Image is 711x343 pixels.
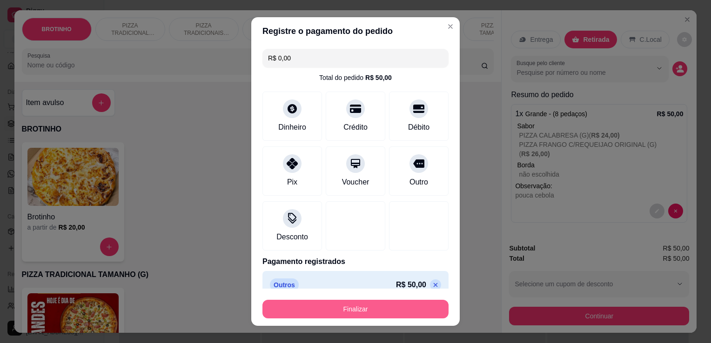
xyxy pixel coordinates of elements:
div: Débito [408,122,429,133]
div: Dinheiro [278,122,306,133]
div: Outro [409,177,428,188]
div: R$ 50,00 [365,73,392,82]
div: Crédito [343,122,368,133]
button: Finalizar [262,300,449,318]
header: Registre o pagamento do pedido [251,17,460,45]
p: Pagamento registrados [262,256,449,267]
div: Pix [287,177,297,188]
p: Outros [270,278,299,291]
input: Ex.: hambúrguer de cordeiro [268,49,443,67]
p: R$ 50,00 [396,279,426,290]
button: Close [443,19,458,34]
div: Desconto [276,231,308,243]
div: Total do pedido [319,73,392,82]
div: Voucher [342,177,369,188]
